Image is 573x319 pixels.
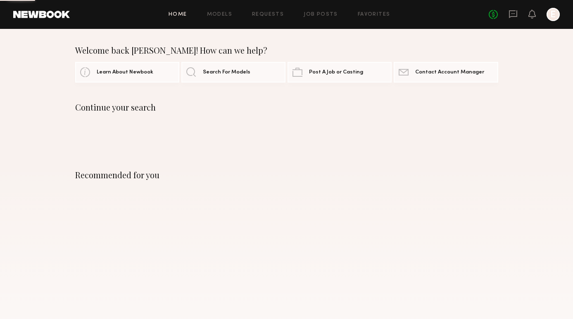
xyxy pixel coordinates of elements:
[415,70,484,75] span: Contact Account Manager
[288,62,392,83] a: Post A Job or Casting
[75,170,498,180] div: Recommended for you
[207,12,232,17] a: Models
[169,12,187,17] a: Home
[97,70,153,75] span: Learn About Newbook
[547,8,560,21] a: E
[394,62,498,83] a: Contact Account Manager
[252,12,284,17] a: Requests
[203,70,250,75] span: Search For Models
[304,12,338,17] a: Job Posts
[309,70,363,75] span: Post A Job or Casting
[358,12,390,17] a: Favorites
[181,62,285,83] a: Search For Models
[75,62,179,83] a: Learn About Newbook
[75,102,498,112] div: Continue your search
[75,45,498,55] div: Welcome back [PERSON_NAME]! How can we help?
